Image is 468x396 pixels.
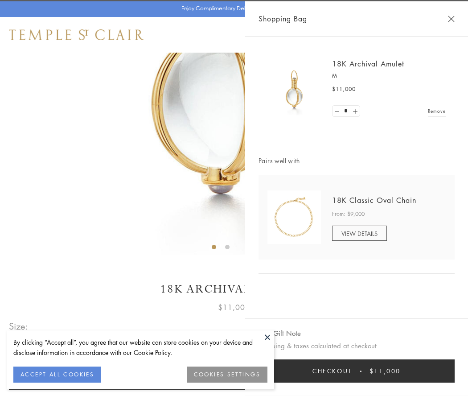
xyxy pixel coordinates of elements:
[448,16,455,22] button: Close Shopping Bag
[332,210,365,219] span: From: $9,000
[13,367,101,383] button: ACCEPT ALL COOKIES
[267,190,321,244] img: N88865-OV18
[332,71,446,80] p: M
[13,337,267,358] div: By clicking “Accept all”, you agree that our website can store cookies on your device and disclos...
[332,226,387,241] a: VIEW DETAILS
[332,195,416,205] a: 18K Classic Oval Chain
[333,106,341,117] a: Set quantity to 0
[259,13,307,25] span: Shopping Bag
[9,29,144,40] img: Temple St. Clair
[267,62,321,116] img: 18K Archival Amulet
[312,366,352,376] span: Checkout
[259,340,455,351] p: Shipping & taxes calculated at checkout
[181,4,283,13] p: Enjoy Complimentary Delivery & Returns
[218,301,250,313] span: $11,000
[259,328,301,339] button: Add Gift Note
[187,367,267,383] button: COOKIES SETTINGS
[9,281,459,297] h1: 18K Archival Amulet
[350,106,359,117] a: Set quantity to 2
[259,359,455,383] button: Checkout $11,000
[369,366,401,376] span: $11,000
[428,106,446,116] a: Remove
[259,156,455,166] span: Pairs well with
[332,59,404,69] a: 18K Archival Amulet
[9,319,29,334] span: Size:
[332,85,356,94] span: $11,000
[341,229,378,238] span: VIEW DETAILS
